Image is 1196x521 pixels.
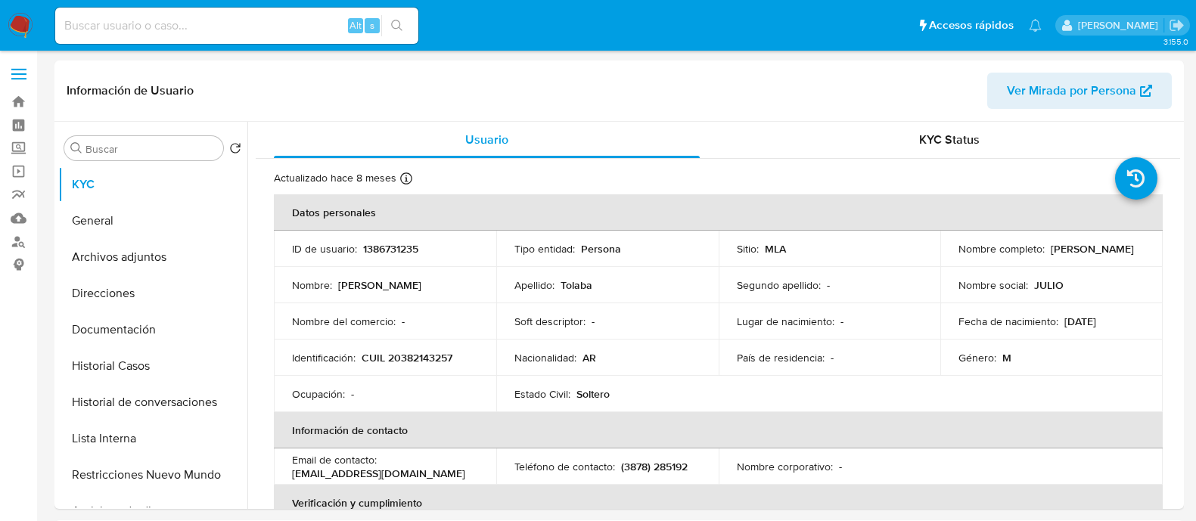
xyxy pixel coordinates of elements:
p: AR [582,351,596,364]
p: Nacionalidad : [514,351,576,364]
p: Segundo apellido : [737,278,821,292]
p: Fecha de nacimiento : [958,315,1058,328]
button: Documentación [58,312,247,348]
p: Soltero [576,387,610,401]
input: Buscar usuario o caso... [55,16,418,36]
button: Ver Mirada por Persona [987,73,1172,109]
span: Accesos rápidos [929,17,1014,33]
input: Buscar [85,142,217,156]
p: Persona [581,242,621,256]
th: Datos personales [274,194,1163,231]
p: - [351,387,354,401]
span: Ver Mirada por Persona [1007,73,1136,109]
p: Nombre corporativo : [737,460,833,473]
th: Información de contacto [274,412,1163,448]
p: Nombre : [292,278,332,292]
p: País de residencia : [737,351,825,364]
button: Historial Casos [58,348,247,384]
p: Nombre completo : [958,242,1045,256]
p: ID de usuario : [292,242,357,256]
p: Lugar de nacimiento : [737,315,834,328]
button: KYC [58,166,247,203]
button: Archivos adjuntos [58,239,247,275]
p: [PERSON_NAME] [338,278,421,292]
th: Verificación y cumplimiento [274,485,1163,521]
p: Género : [958,351,996,364]
p: Nombre del comercio : [292,315,396,328]
p: - [827,278,830,292]
p: (3878) 285192 [621,460,688,473]
button: Restricciones Nuevo Mundo [58,457,247,493]
span: s [370,18,374,33]
p: [EMAIL_ADDRESS][DOMAIN_NAME] [292,467,465,480]
p: - [831,351,834,364]
p: - [840,315,843,328]
span: Alt [349,18,362,33]
p: - [592,315,595,328]
p: Tolaba [561,278,592,292]
p: Sitio : [737,242,759,256]
p: M [1002,351,1011,364]
p: Ocupación : [292,387,345,401]
h1: Información de Usuario [67,83,194,98]
a: Notificaciones [1029,19,1042,32]
p: [DATE] [1064,315,1096,328]
button: Volver al orden por defecto [229,142,241,159]
p: Teléfono de contacto : [514,460,615,473]
p: Email de contacto : [292,453,377,467]
p: Estado Civil : [514,387,570,401]
p: - [402,315,405,328]
p: Apellido : [514,278,555,292]
button: Historial de conversaciones [58,384,247,420]
p: MLA [765,242,786,256]
button: General [58,203,247,239]
p: 1386731235 [363,242,418,256]
p: Nombre social : [958,278,1028,292]
p: CUIL 20382143257 [362,351,452,364]
span: KYC Status [919,131,980,148]
p: Tipo entidad : [514,242,575,256]
p: JULIO [1034,278,1064,292]
button: search-icon [381,15,412,36]
span: Usuario [465,131,508,148]
p: - [839,460,842,473]
p: [PERSON_NAME] [1051,242,1134,256]
p: milagros.cisterna@mercadolibre.com [1078,18,1163,33]
p: Actualizado hace 8 meses [274,171,396,185]
button: Buscar [70,142,82,154]
button: Lista Interna [58,420,247,457]
p: Soft descriptor : [514,315,586,328]
a: Salir [1169,17,1185,33]
button: Direcciones [58,275,247,312]
p: Identificación : [292,351,356,364]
